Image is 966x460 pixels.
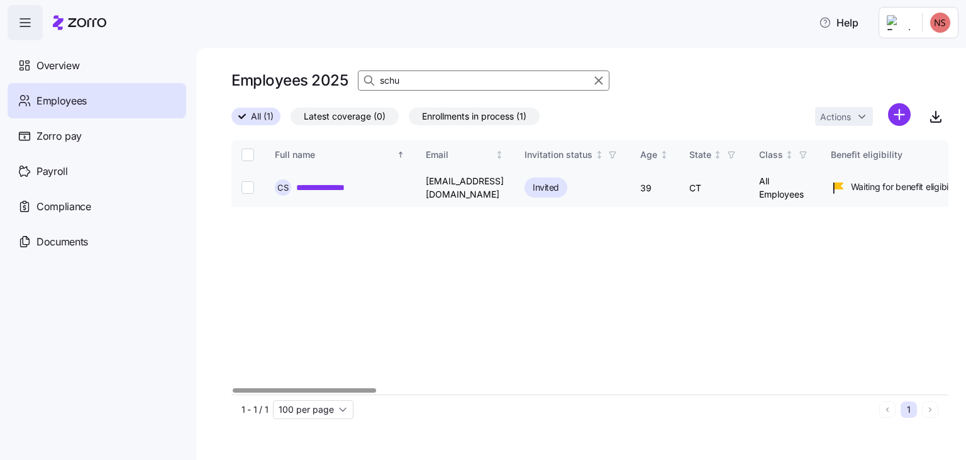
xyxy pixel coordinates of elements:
[879,401,896,418] button: Previous page
[713,150,722,159] div: Not sorted
[36,234,88,250] span: Documents
[396,150,405,159] div: Sorted ascending
[851,181,960,193] span: Waiting for benefit eligibility
[630,140,679,169] th: AgeNot sorted
[630,169,679,207] td: 39
[679,140,749,169] th: StateNot sorted
[241,403,268,416] span: 1 - 1 / 1
[809,10,869,35] button: Help
[8,189,186,224] a: Compliance
[749,169,821,207] td: All Employees
[416,140,514,169] th: EmailNot sorted
[819,15,858,30] span: Help
[785,150,794,159] div: Not sorted
[495,150,504,159] div: Not sorted
[265,140,416,169] th: Full nameSorted ascending
[8,48,186,83] a: Overview
[36,128,82,144] span: Zorro pay
[241,149,254,161] input: Select all records
[275,148,394,162] div: Full name
[749,140,821,169] th: ClassNot sorted
[930,13,950,33] img: c78704349722b9b65747f7492f2f5d2a
[8,154,186,189] a: Payroll
[660,150,669,159] div: Not sorted
[514,140,630,169] th: Invitation statusNot sorted
[820,113,851,121] span: Actions
[304,108,386,125] span: Latest coverage (0)
[815,107,873,126] button: Actions
[8,83,186,118] a: Employees
[36,199,91,215] span: Compliance
[595,150,604,159] div: Not sorted
[689,148,711,162] div: State
[241,181,254,194] input: Select record 1
[922,401,938,418] button: Next page
[759,148,783,162] div: Class
[887,15,912,30] img: Employer logo
[422,108,526,125] span: Enrollments in process (1)
[36,93,87,109] span: Employees
[8,118,186,154] a: Zorro pay
[231,70,348,90] h1: Employees 2025
[640,148,657,162] div: Age
[525,148,592,162] div: Invitation status
[358,70,609,91] input: Search Employees
[888,103,911,126] svg: add icon
[251,108,274,125] span: All (1)
[901,401,917,418] button: 1
[416,169,514,207] td: [EMAIL_ADDRESS][DOMAIN_NAME]
[533,180,559,195] span: Invited
[277,184,289,192] span: C S
[426,148,493,162] div: Email
[8,224,186,259] a: Documents
[36,164,68,179] span: Payroll
[679,169,749,207] td: CT
[36,58,79,74] span: Overview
